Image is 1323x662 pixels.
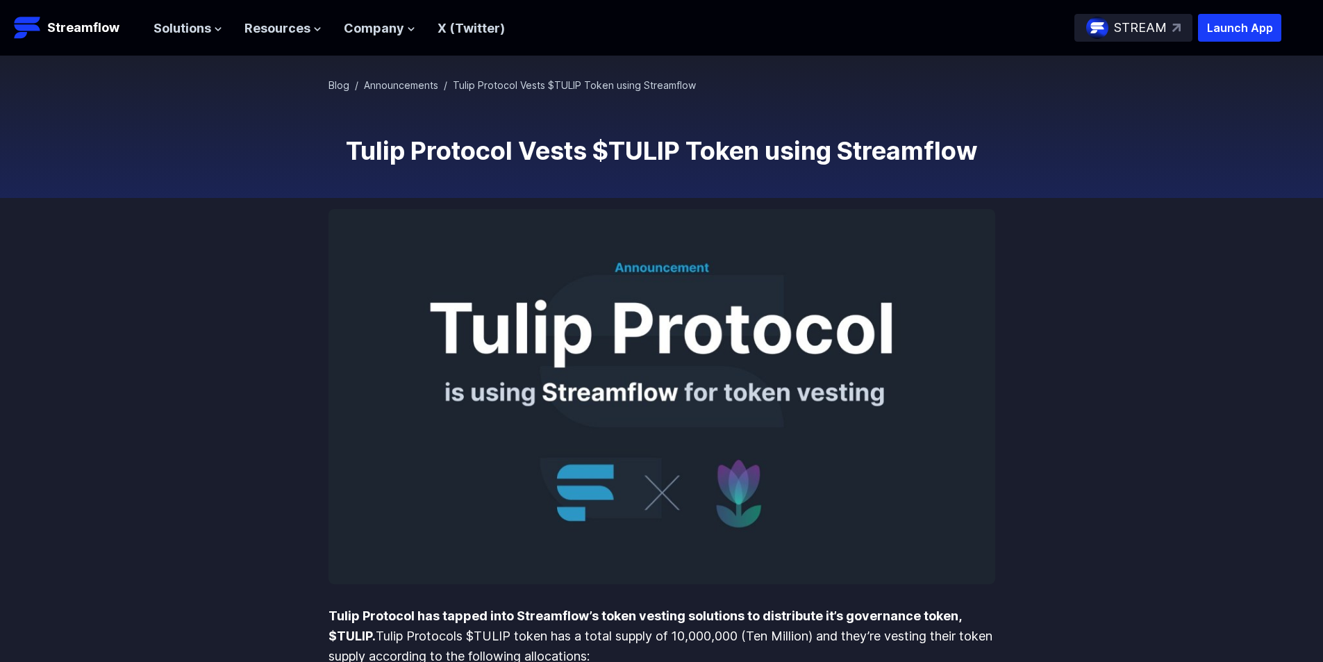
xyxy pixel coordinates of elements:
[328,609,961,643] strong: Tulip Protocol has tapped into Streamflow’s token vesting solutions to distribute it’s governance...
[355,79,358,91] span: /
[1086,17,1108,39] img: streamflow-logo-circle.png
[14,14,140,42] a: Streamflow
[244,19,310,39] span: Resources
[1114,18,1167,38] p: STREAM
[328,209,995,584] img: Tulip Protocol Vests $TULIP Token using Streamflow
[14,14,42,42] img: Streamflow Logo
[364,79,438,91] a: Announcements
[1172,24,1181,32] img: top-right-arrow.svg
[1198,14,1281,42] button: Launch App
[153,19,222,39] button: Solutions
[344,19,415,39] button: Company
[344,19,404,39] span: Company
[444,79,447,91] span: /
[47,18,119,38] p: Streamflow
[328,137,995,165] h1: Tulip Protocol Vests $TULIP Token using Streamflow
[438,21,505,35] a: X (Twitter)
[1074,14,1192,42] a: STREAM
[453,79,696,91] span: Tulip Protocol Vests $TULIP Token using Streamflow
[328,79,349,91] a: Blog
[244,19,322,39] button: Resources
[153,19,211,39] span: Solutions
